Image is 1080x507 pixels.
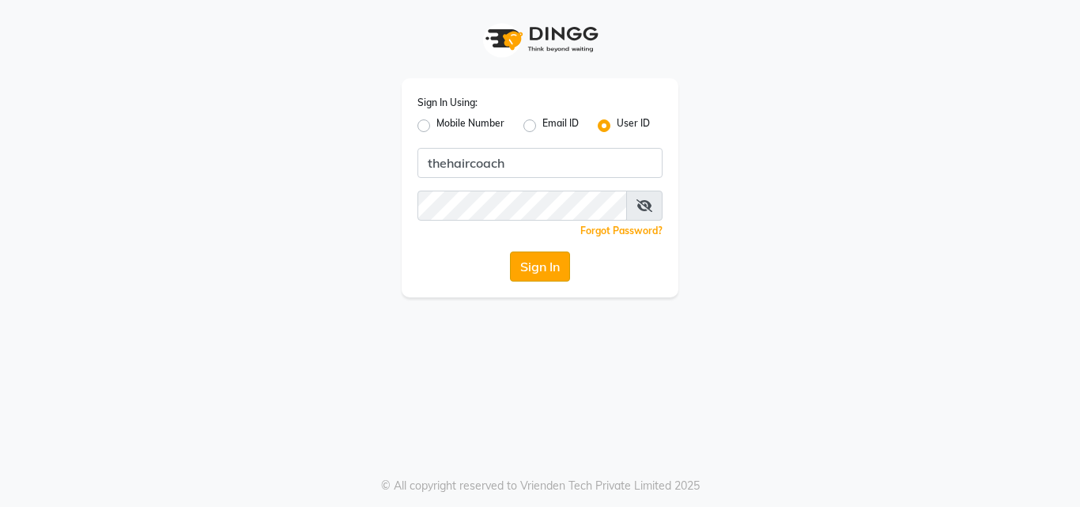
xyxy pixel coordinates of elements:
input: Username [417,191,627,221]
label: Email ID [542,116,579,135]
button: Sign In [510,252,570,282]
label: Sign In Using: [417,96,478,110]
a: Forgot Password? [580,225,663,236]
label: User ID [617,116,650,135]
label: Mobile Number [436,116,504,135]
img: logo1.svg [477,16,603,62]
input: Username [417,148,663,178]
